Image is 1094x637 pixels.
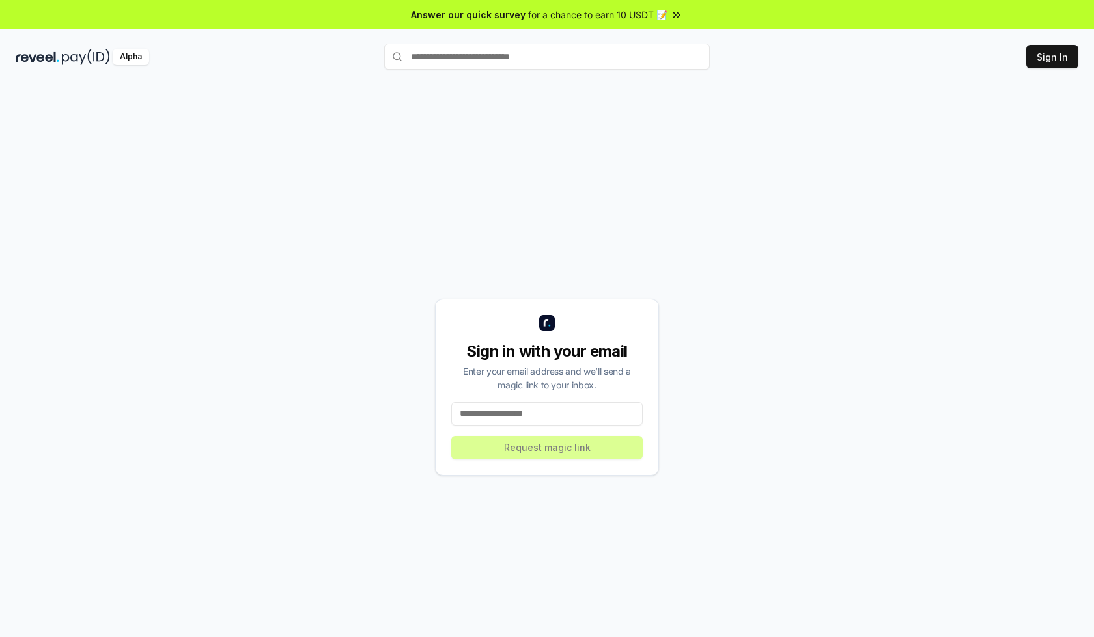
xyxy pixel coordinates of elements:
[451,341,643,362] div: Sign in with your email
[62,49,110,65] img: pay_id
[411,8,526,21] span: Answer our quick survey
[113,49,149,65] div: Alpha
[1026,45,1078,68] button: Sign In
[451,364,643,392] div: Enter your email address and we’ll send a magic link to your inbox.
[16,49,59,65] img: reveel_dark
[539,315,555,331] img: logo_small
[528,8,667,21] span: for a chance to earn 10 USDT 📝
